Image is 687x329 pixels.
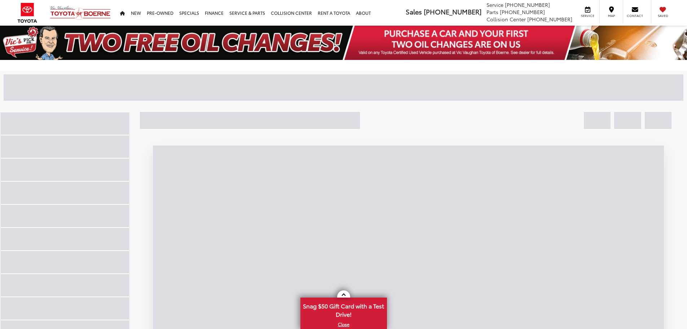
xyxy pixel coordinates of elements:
span: Contact [627,13,643,18]
span: Service [486,1,503,8]
span: Service [580,13,596,18]
span: Map [603,13,619,18]
span: Parts [486,8,498,16]
span: [PHONE_NUMBER] [527,16,572,23]
span: Snag $50 Gift Card with a Test Drive! [301,298,386,320]
img: Vic Vaughan Toyota of Boerne [50,5,111,20]
span: Saved [655,13,671,18]
span: [PHONE_NUMBER] [424,7,481,16]
span: Sales [406,7,422,16]
span: [PHONE_NUMBER] [505,1,550,8]
span: [PHONE_NUMBER] [500,8,545,16]
span: Collision Center [486,16,526,23]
